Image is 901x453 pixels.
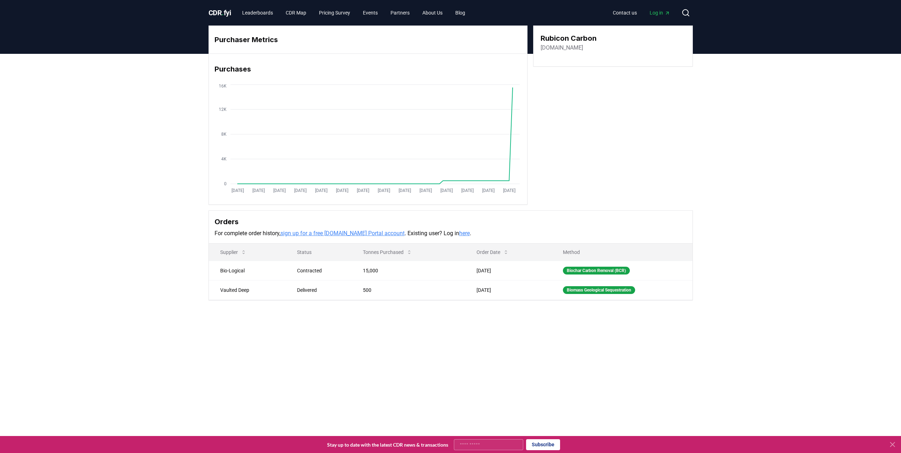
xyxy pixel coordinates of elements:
[297,267,346,274] div: Contracted
[273,188,285,193] tspan: [DATE]
[461,188,473,193] tspan: [DATE]
[465,280,552,300] td: [DATE]
[459,230,470,237] a: here
[215,216,687,227] h3: Orders
[219,84,227,89] tspan: 16K
[385,6,415,19] a: Partners
[209,9,231,17] span: CDR fyi
[607,6,643,19] a: Contact us
[215,245,252,259] button: Supplier
[280,6,312,19] a: CDR Map
[280,230,405,237] a: sign up for a free [DOMAIN_NAME] Portal account
[440,188,452,193] tspan: [DATE]
[398,188,411,193] tspan: [DATE]
[450,6,471,19] a: Blog
[221,132,227,137] tspan: 8K
[236,6,279,19] a: Leaderboards
[209,280,286,300] td: Vaulted Deep
[291,249,346,256] p: Status
[215,64,521,74] h3: Purchases
[541,33,597,44] h3: Rubicon Carbon
[352,261,465,280] td: 15,000
[297,287,346,294] div: Delivered
[357,245,418,259] button: Tonnes Purchased
[557,249,687,256] p: Method
[419,188,432,193] tspan: [DATE]
[231,188,244,193] tspan: [DATE]
[563,267,630,274] div: Biochar Carbon Removal (BCR)
[644,6,676,19] a: Log in
[357,188,369,193] tspan: [DATE]
[482,188,494,193] tspan: [DATE]
[294,188,306,193] tspan: [DATE]
[215,229,687,238] p: For complete order history, . Existing user? Log in .
[650,9,670,16] span: Log in
[336,188,348,193] tspan: [DATE]
[315,188,327,193] tspan: [DATE]
[224,181,227,186] tspan: 0
[357,6,383,19] a: Events
[377,188,390,193] tspan: [DATE]
[465,261,552,280] td: [DATE]
[607,6,676,19] nav: Main
[221,157,227,162] tspan: 4K
[352,280,465,300] td: 500
[222,9,224,17] span: .
[236,6,471,19] nav: Main
[471,245,514,259] button: Order Date
[209,8,231,18] a: CDR.fyi
[209,261,286,280] td: Bio-Logical
[252,188,264,193] tspan: [DATE]
[541,44,583,52] a: [DOMAIN_NAME]
[219,107,227,112] tspan: 12K
[563,286,635,294] div: Biomass Geological Sequestration
[313,6,356,19] a: Pricing Survey
[215,34,521,45] h3: Purchaser Metrics
[503,188,515,193] tspan: [DATE]
[417,6,448,19] a: About Us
